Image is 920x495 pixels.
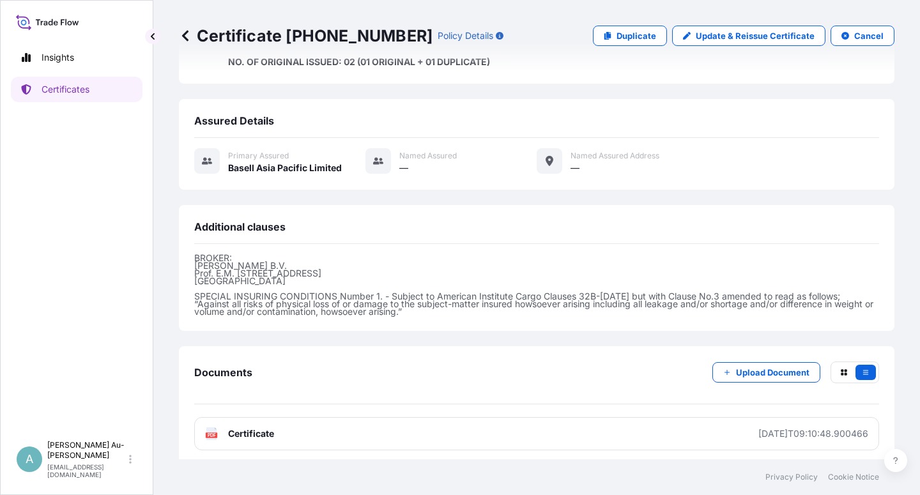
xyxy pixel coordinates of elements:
button: Upload Document [712,362,820,383]
a: PDFCertificate[DATE]T09:10:48.900466 [194,417,879,450]
p: [PERSON_NAME] Au-[PERSON_NAME] [47,440,126,461]
span: Named Assured Address [571,151,659,161]
p: Cancel [854,29,884,42]
a: Insights [11,45,142,70]
span: Primary assured [228,151,289,161]
p: Certificates [42,83,89,96]
span: Certificate [228,427,274,440]
span: A [26,453,33,466]
a: Update & Reissue Certificate [672,26,825,46]
text: PDF [208,433,216,438]
span: Basell Asia Pacific Limited [228,162,342,174]
a: Cookie Notice [828,472,879,482]
p: [EMAIL_ADDRESS][DOMAIN_NAME] [47,463,126,478]
span: — [399,162,408,174]
p: Update & Reissue Certificate [696,29,815,42]
span: Documents [194,366,252,379]
p: Duplicate [617,29,656,42]
p: Insights [42,51,74,64]
div: [DATE]T09:10:48.900466 [758,427,868,440]
span: — [571,162,579,174]
span: Assured Details [194,114,274,127]
a: Duplicate [593,26,667,46]
a: Certificates [11,77,142,102]
button: Cancel [831,26,894,46]
p: Policy Details [438,29,493,42]
p: Upload Document [736,366,809,379]
a: Privacy Policy [765,472,818,482]
p: Certificate [PHONE_NUMBER] [179,26,433,46]
p: BROKER: [PERSON_NAME] B.V. Prof. E.M. [STREET_ADDRESS] [GEOGRAPHIC_DATA] SPECIAL INSURING CONDITI... [194,254,879,316]
span: Named Assured [399,151,457,161]
span: Additional clauses [194,220,286,233]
